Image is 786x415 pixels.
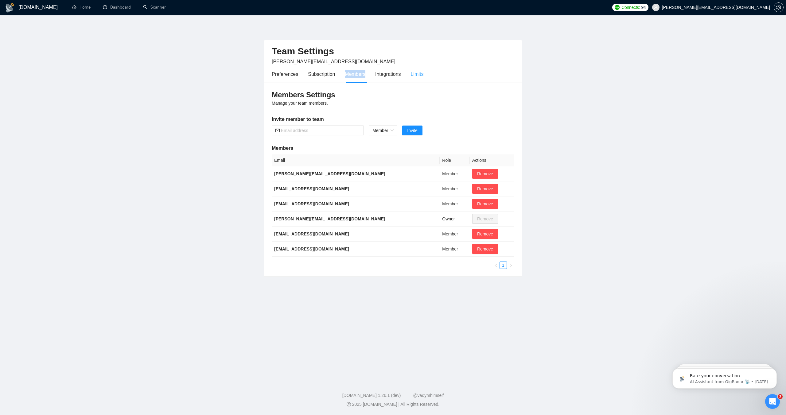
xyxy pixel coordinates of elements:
[472,229,498,239] button: Remove
[440,227,470,242] td: Member
[494,264,498,267] span: left
[272,154,440,166] th: Email
[308,70,335,78] div: Subscription
[103,5,131,10] a: dashboardDashboard
[274,216,385,221] b: [PERSON_NAME][EMAIL_ADDRESS][DOMAIN_NAME]
[440,166,470,181] td: Member
[440,181,470,196] td: Member
[641,4,646,11] span: 94
[774,2,784,12] button: setting
[274,171,385,176] b: [PERSON_NAME][EMAIL_ADDRESS][DOMAIN_NAME]
[5,3,15,13] img: logo
[272,59,395,64] span: [PERSON_NAME][EMAIL_ADDRESS][DOMAIN_NAME]
[275,128,280,133] span: mail
[492,262,500,269] button: left
[477,246,493,252] span: Remove
[492,262,500,269] li: Previous Page
[477,200,493,207] span: Remove
[472,199,498,209] button: Remove
[477,170,493,177] span: Remove
[477,231,493,237] span: Remove
[272,145,514,152] h5: Members
[274,246,349,251] b: [EMAIL_ADDRESS][DOMAIN_NAME]
[402,126,422,135] button: Invite
[272,101,328,106] span: Manage your team members.
[470,154,514,166] th: Actions
[774,5,784,10] a: setting
[654,5,658,10] span: user
[345,70,365,78] div: Members
[274,201,349,206] b: [EMAIL_ADDRESS][DOMAIN_NAME]
[507,262,514,269] li: Next Page
[440,154,470,166] th: Role
[500,262,507,269] a: 1
[274,231,349,236] b: [EMAIL_ADDRESS][DOMAIN_NAME]
[663,355,786,398] iframe: Intercom notifications message
[765,394,780,409] iframe: Intercom live chat
[500,262,507,269] li: 1
[407,127,417,134] span: Invite
[477,185,493,192] span: Remove
[440,242,470,257] td: Member
[272,116,514,123] h5: Invite member to team
[440,196,470,211] td: Member
[372,126,394,135] span: Member
[375,70,401,78] div: Integrations
[778,394,783,399] span: 3
[509,264,512,267] span: right
[274,186,349,191] b: [EMAIL_ADDRESS][DOMAIN_NAME]
[342,393,401,398] a: [DOMAIN_NAME] 1.26.1 (dev)
[440,211,470,227] td: Owner
[621,4,640,11] span: Connects:
[472,184,498,194] button: Remove
[272,45,514,58] h2: Team Settings
[472,169,498,179] button: Remove
[472,244,498,254] button: Remove
[347,402,351,406] span: copyright
[281,127,360,134] input: Email address
[143,5,166,10] a: searchScanner
[5,401,781,408] div: 2025 [DOMAIN_NAME] | All Rights Reserved.
[411,70,424,78] div: Limits
[72,5,91,10] a: homeHome
[272,90,514,100] h3: Members Settings
[272,70,298,78] div: Preferences
[615,5,620,10] img: upwork-logo.png
[413,393,444,398] a: @vadymhimself
[507,262,514,269] button: right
